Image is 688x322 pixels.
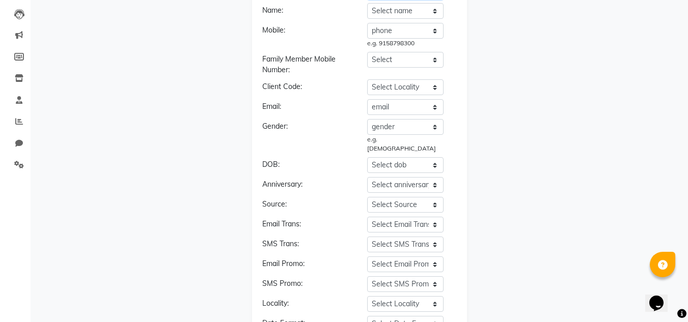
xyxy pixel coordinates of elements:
div: SMS Trans: [255,239,360,252]
div: Email Trans: [255,219,360,232]
div: Locality: [255,298,360,312]
div: Email Promo: [255,258,360,272]
div: Family Member Mobile Number: [255,54,360,75]
div: Gender: [255,121,360,153]
div: Client Code: [255,81,360,95]
div: e.g. [DEMOGRAPHIC_DATA] [367,135,444,153]
div: Name: [255,5,360,19]
div: Mobile: [255,25,360,48]
div: DOB: [255,159,360,173]
div: e.g. 9158798300 [367,39,444,48]
div: Source: [255,199,360,213]
div: Anniversary: [255,179,360,193]
iframe: chat widget [645,281,678,312]
div: Email: [255,101,360,115]
div: SMS Promo: [255,278,360,292]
